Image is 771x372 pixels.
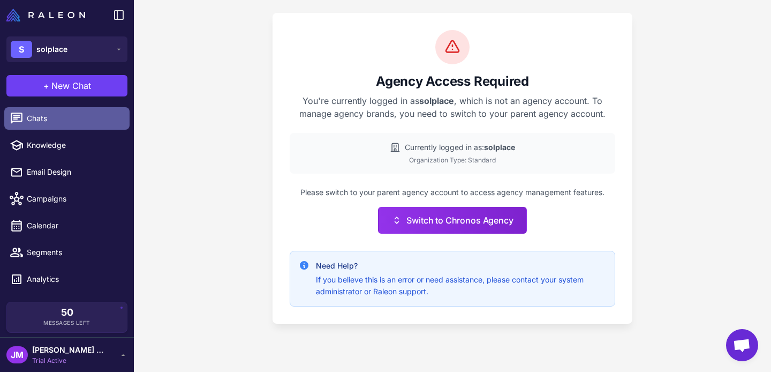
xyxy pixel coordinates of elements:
[4,268,130,291] a: Analytics
[4,214,130,237] a: Calendar
[27,113,121,124] span: Chats
[4,295,130,317] a: Integrations
[27,166,121,178] span: Email Design
[32,356,107,366] span: Trial Active
[4,188,130,210] a: Campaigns
[6,9,89,21] a: Raleon Logo
[27,193,121,205] span: Campaigns
[290,94,615,120] p: You're currently logged in as , which is not an agency account. To manage agency brands, you need...
[316,274,606,297] p: If you believe this is an error or need assistance, please contact your system administrator or R...
[32,344,107,356] span: [PERSON_NAME] Claufer [PERSON_NAME]
[27,273,121,285] span: Analytics
[61,308,73,317] span: 50
[6,9,85,21] img: Raleon Logo
[6,75,127,96] button: +New Chat
[290,73,615,90] h2: Agency Access Required
[6,36,127,62] button: Ssolplace
[290,187,615,198] p: Please switch to your parent agency account to access agency management features.
[43,79,49,92] span: +
[27,139,121,151] span: Knowledge
[4,134,130,157] a: Knowledge
[4,161,130,183] a: Email Design
[378,207,526,234] button: Switch to Chronos Agency
[6,346,28,363] div: JM
[4,107,130,130] a: Chats
[298,155,607,165] div: Organization Type: Standard
[726,329,758,361] div: Open chat
[51,79,91,92] span: New Chat
[43,319,90,327] span: Messages Left
[36,43,67,55] span: solplace
[27,220,121,232] span: Calendar
[27,300,121,312] span: Integrations
[4,241,130,264] a: Segments
[27,247,121,258] span: Segments
[484,143,515,152] strong: solplace
[316,260,606,272] h4: Need Help?
[419,95,454,106] strong: solplace
[11,41,32,58] div: S
[405,142,515,153] span: Currently logged in as:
